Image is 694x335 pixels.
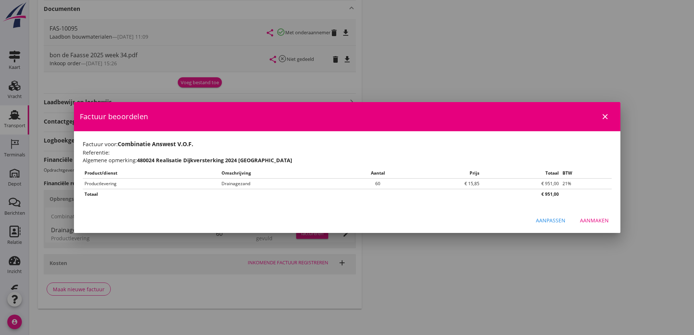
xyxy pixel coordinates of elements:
[536,217,565,224] div: Aanpassen
[344,168,411,179] th: Aantal
[220,178,344,189] td: Drainagezand
[411,178,481,189] td: € 15,85
[137,157,292,164] strong: 480024 Realisatie Dijkversterking 2024 [GEOGRAPHIC_DATA]
[74,102,620,131] div: Factuur beoordelen
[561,168,611,179] th: BTW
[574,214,615,227] button: Aanmaken
[83,140,612,148] h1: Factuur voor:
[481,189,561,199] th: € 951,00
[481,168,561,179] th: Totaal
[83,168,220,179] th: Product/dienst
[83,178,220,189] td: Productlevering
[481,178,561,189] td: € 951,00
[83,149,612,164] h2: Referentie: Algemene opmerking:
[580,217,609,224] div: Aanmaken
[220,168,344,179] th: Omschrijving
[118,140,193,148] strong: Combinatie Answest V.O.F.
[530,214,571,227] button: Aanpassen
[411,168,481,179] th: Prijs
[83,189,482,199] th: Totaal
[601,112,609,121] i: close
[344,178,411,189] td: 60
[561,178,611,189] td: 21%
